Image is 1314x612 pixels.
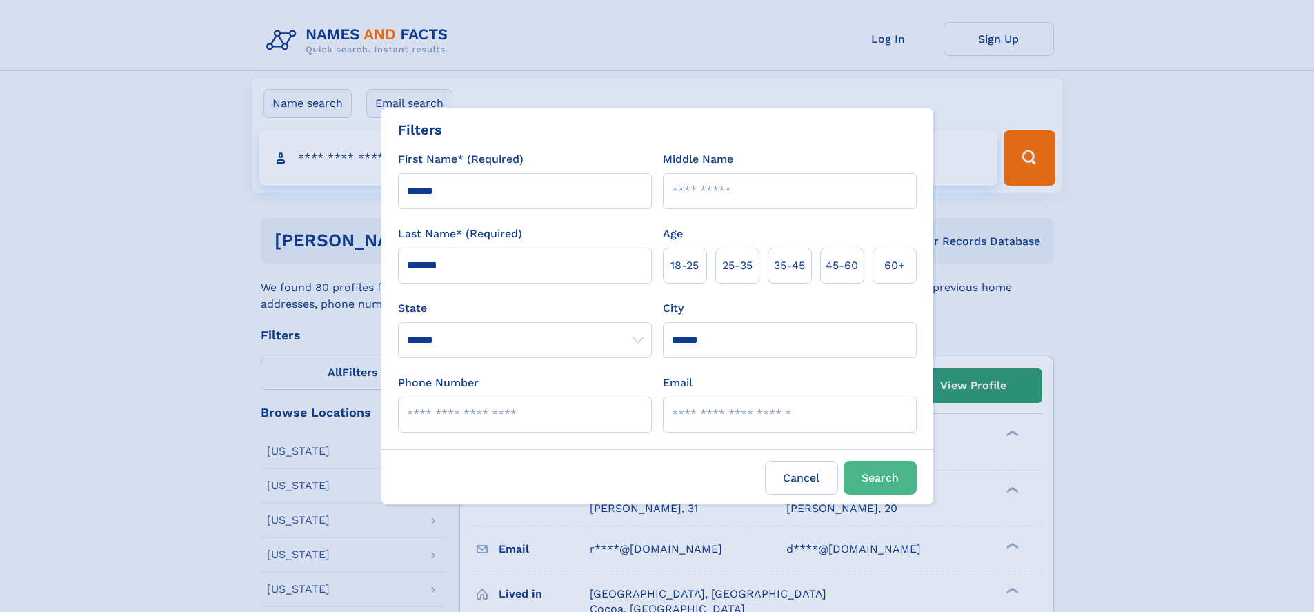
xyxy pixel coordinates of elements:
button: Search [844,461,917,495]
span: 60+ [884,257,905,274]
label: Middle Name [663,151,733,168]
label: Age [663,226,683,242]
label: Email [663,375,693,391]
span: 25‑35 [722,257,753,274]
label: City [663,300,684,317]
label: Cancel [765,461,838,495]
span: 35‑45 [774,257,805,274]
label: First Name* (Required) [398,151,524,168]
label: Phone Number [398,375,479,391]
label: Last Name* (Required) [398,226,522,242]
span: 45‑60 [826,257,858,274]
label: State [398,300,652,317]
span: 18‑25 [670,257,699,274]
div: Filters [398,119,442,140]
